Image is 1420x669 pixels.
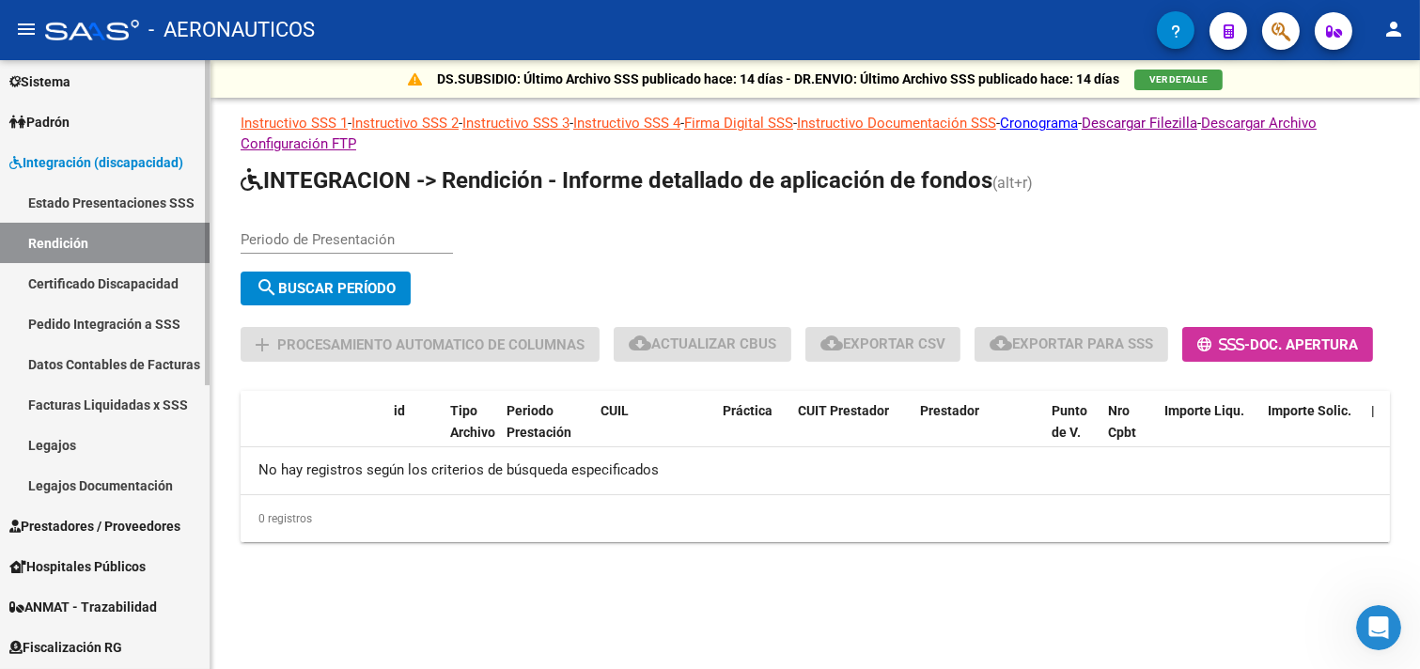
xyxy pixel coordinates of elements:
span: Práctica [723,403,772,418]
span: (alt+r) [992,174,1033,192]
div: No hay registros según los criterios de búsqueda especificados [241,447,1390,494]
datatable-header-cell: CUIT Prestador [790,391,913,474]
mat-icon: search [256,276,278,299]
iframe: Intercom live chat [1356,605,1401,650]
mat-icon: add [251,334,273,356]
datatable-header-cell: Periodo Prestación [499,391,593,474]
button: Buscar Período [241,272,411,305]
span: Exportar CSV [820,335,945,352]
span: Procesamiento automatico de columnas [277,336,585,353]
span: Prestadores / Proveedores [9,516,180,537]
span: CUIT Prestador [798,403,889,418]
datatable-header-cell: id [386,391,443,474]
span: id [394,403,405,418]
button: -Doc. Apertura [1182,327,1373,362]
span: Fiscalización RG [9,637,122,658]
datatable-header-cell: Tipo Archivo [443,391,499,474]
datatable-header-cell: CUIL [593,391,715,474]
span: Integración (discapacidad) [9,152,183,173]
a: Firma Digital SSS [684,115,793,132]
span: Periodo Prestación [507,403,571,440]
span: Nro Cpbt [1108,403,1136,440]
span: Hospitales Públicos [9,556,146,577]
mat-icon: person [1382,18,1405,40]
span: Punto de V. [1052,403,1087,440]
datatable-header-cell: Prestador [913,391,1044,474]
mat-icon: cloud_download [990,332,1012,354]
span: - AERONAUTICOS [148,9,315,51]
button: Exportar CSV [805,327,960,362]
span: Importe Solic. [1268,403,1351,418]
div: 0 registros [241,495,1390,542]
span: Padrón [9,112,70,132]
mat-icon: cloud_download [629,332,651,354]
span: INTEGRACION -> Rendición - Informe detallado de aplicación de fondos [241,167,992,194]
span: Prestador [920,403,979,418]
button: Exportar para SSS [975,327,1168,362]
span: Sistema [9,71,70,92]
p: DS.SUBSIDIO: Último Archivo SSS publicado hace: 14 días - DR.ENVIO: Último Archivo SSS publicado ... [437,69,1119,89]
button: Procesamiento automatico de columnas [241,327,600,362]
button: VER DETALLE [1134,70,1223,90]
a: Instructivo SSS 3 [462,115,570,132]
datatable-header-cell: Importe Solic. [1260,391,1364,474]
a: Instructivo SSS 1 [241,115,348,132]
a: Descargar Filezilla [1082,115,1197,132]
span: ANMAT - Trazabilidad [9,597,157,617]
datatable-header-cell: Punto de V. [1044,391,1100,474]
mat-icon: menu [15,18,38,40]
span: | [1371,403,1375,418]
span: Importe Liqu. [1164,403,1244,418]
span: Exportar para SSS [990,335,1153,352]
datatable-header-cell: Práctica [715,391,790,474]
datatable-header-cell: | [1364,391,1382,474]
button: Actualizar CBUs [614,327,791,362]
datatable-header-cell: Nro Cpbt [1100,391,1157,474]
a: Cronograma [1000,115,1078,132]
p: - - - - - - - - [241,113,1390,154]
span: CUIL [601,403,629,418]
a: Instructivo SSS 2 [351,115,459,132]
a: Instructivo SSS 4 [573,115,680,132]
span: VER DETALLE [1149,74,1208,85]
datatable-header-cell: Importe Liqu. [1157,391,1260,474]
span: Tipo Archivo [450,403,495,440]
mat-icon: cloud_download [820,332,843,354]
a: Instructivo Documentación SSS [797,115,996,132]
span: Doc. Apertura [1250,336,1358,353]
span: - [1197,336,1250,353]
span: Buscar Período [256,280,396,297]
span: Actualizar CBUs [629,335,776,352]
